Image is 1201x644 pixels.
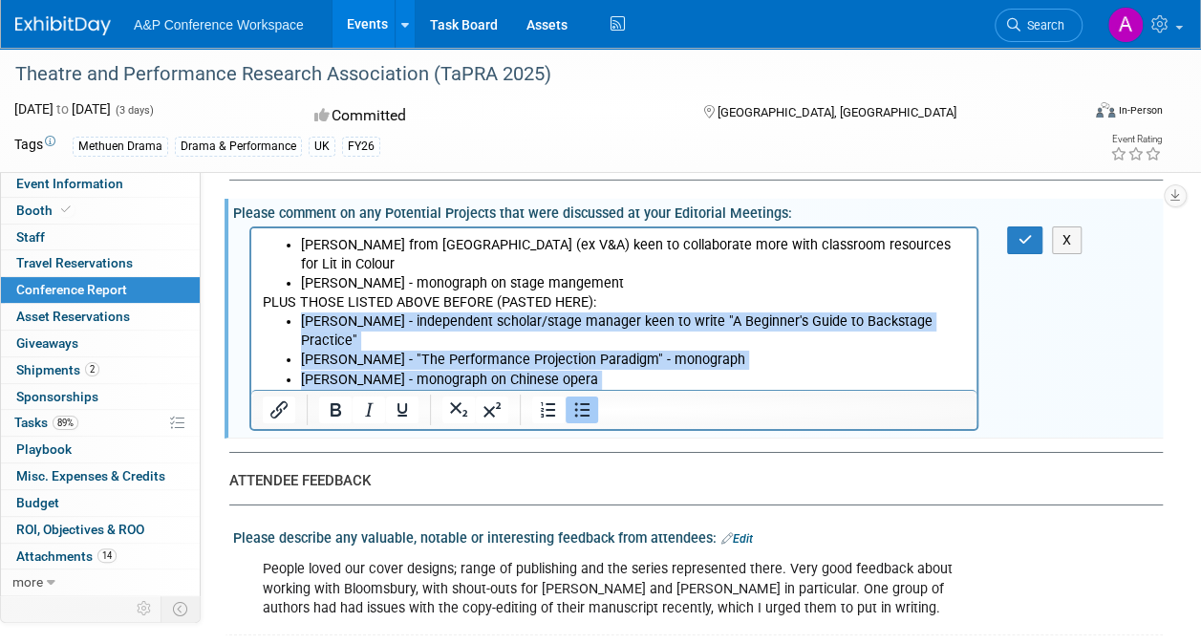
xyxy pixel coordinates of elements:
[128,596,161,621] td: Personalize Event Tab Strip
[16,176,123,191] span: Event Information
[50,84,715,122] li: [PERSON_NAME] - independent scholar/stage manager keen to write "A Beginner's Guide to Backstage ...
[50,46,715,65] li: [PERSON_NAME] - monograph on stage mangement
[1,410,200,436] a: Tasks89%
[61,204,71,215] i: Booth reservation complete
[229,471,1148,491] div: ATTENDEE FEEDBACK
[16,548,117,564] span: Attachments
[16,229,45,245] span: Staff
[718,105,956,119] span: [GEOGRAPHIC_DATA], [GEOGRAPHIC_DATA]
[996,99,1163,128] div: Event Format
[16,389,98,404] span: Sponsorships
[16,362,99,377] span: Shipments
[50,142,715,161] li: [PERSON_NAME] - monograph on Chinese opera
[14,135,55,157] td: Tags
[50,8,715,46] li: [PERSON_NAME] from [GEOGRAPHIC_DATA] (ex V&A) keen to collaborate more with classroom resources f...
[14,101,111,117] span: [DATE] [DATE]
[16,522,144,537] span: ROI, Objectives & ROO
[1,463,200,489] a: Misc. Expenses & Credits
[1,384,200,410] a: Sponsorships
[54,101,72,117] span: to
[309,137,335,157] div: UK
[15,16,111,35] img: ExhibitDay
[85,362,99,376] span: 2
[566,397,598,423] button: Bullet list
[1107,7,1144,43] img: Anna Brewer
[97,548,117,563] span: 14
[11,8,716,181] body: Rich Text Area. Press ALT-0 for help.
[1096,102,1115,118] img: Format-Inperson.png
[134,17,304,32] span: A&P Conference Workspace
[442,397,475,423] button: Subscript
[16,282,127,297] span: Conference Report
[175,137,302,157] div: Drama & Performance
[16,203,75,218] span: Booth
[11,65,715,84] p: PLUS THOSE LISTED ABOVE BEFORE (PASTED HERE):
[1,277,200,303] a: Conference Report
[1,304,200,330] a: Asset Reservations
[114,104,154,117] span: (3 days)
[14,415,78,430] span: Tasks
[263,397,295,423] button: Insert/edit link
[1,490,200,516] a: Budget
[1,517,200,543] a: ROI, Objectives & ROO
[1,225,200,250] a: Staff
[16,335,78,351] span: Giveaways
[386,397,418,423] button: Underline
[319,397,352,423] button: Bold
[1052,226,1083,254] button: X
[532,397,565,423] button: Numbered list
[353,397,385,423] button: Italic
[1,171,200,197] a: Event Information
[342,137,380,157] div: FY26
[16,468,165,483] span: Misc. Expenses & Credits
[16,441,72,457] span: Playbook
[161,596,201,621] td: Toggle Event Tabs
[995,9,1083,42] a: Search
[16,309,130,324] span: Asset Reservations
[1,569,200,595] a: more
[1020,18,1064,32] span: Search
[309,99,673,133] div: Committed
[1118,103,1163,118] div: In-Person
[1,331,200,356] a: Giveaways
[476,397,508,423] button: Superscript
[50,122,715,141] li: [PERSON_NAME] - "The Performance Projection Paradigm" - monograph
[16,255,133,270] span: Travel Reservations
[73,137,168,157] div: Methuen Drama
[12,574,43,590] span: more
[249,550,978,627] div: People loved our cover designs; range of publishing and the series represented there. Very good f...
[9,57,1064,92] div: Theatre and Performance Research Association (TaPRA 2025)
[251,228,976,390] iframe: Rich Text Area
[1,544,200,569] a: Attachments14
[1,357,200,383] a: Shipments2
[1,250,200,276] a: Travel Reservations
[16,495,59,510] span: Budget
[233,199,1163,223] div: Please comment on any Potential Projects that were discussed at your Editorial Meetings:
[1,198,200,224] a: Booth
[721,532,753,546] a: Edit
[1110,135,1162,144] div: Event Rating
[233,524,1163,548] div: Please describe any valuable, notable or interesting feedback from attendees:
[53,416,78,430] span: 89%
[1,437,200,462] a: Playbook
